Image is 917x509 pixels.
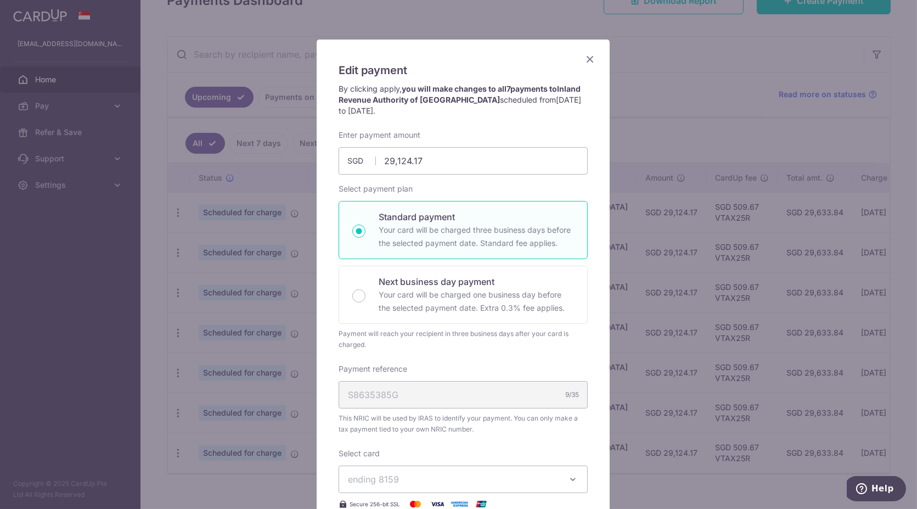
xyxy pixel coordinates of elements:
[379,275,574,288] p: Next business day payment
[379,210,574,223] p: Standard payment
[379,223,574,250] p: Your card will be charged three business days before the selected payment date. Standard fee appl...
[379,288,574,315] p: Your card will be charged one business day before the selected payment date. Extra 0.3% fee applies.
[339,147,588,175] input: 0.00
[583,53,597,66] button: Close
[339,448,380,459] label: Select card
[507,84,510,93] span: 7
[339,183,413,194] label: Select payment plan
[348,474,399,485] span: ending 8159
[339,130,420,141] label: Enter payment amount
[339,413,588,435] span: This NRIC will be used by IRAS to identify your payment. You can only make a tax payment tied to ...
[339,466,588,493] button: ending 8159
[339,328,588,350] div: Payment will reach your recipient in three business days after your card is charged.
[339,83,588,116] p: By clicking apply, scheduled from .
[350,500,400,508] span: Secure 256-bit SSL
[339,363,407,374] label: Payment reference
[339,84,581,104] strong: you will make changes to all payments to
[565,389,579,400] div: 9/35
[847,476,906,504] iframe: Opens a widget where you can find more information
[347,155,376,166] span: SGD
[339,61,588,79] h5: Edit payment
